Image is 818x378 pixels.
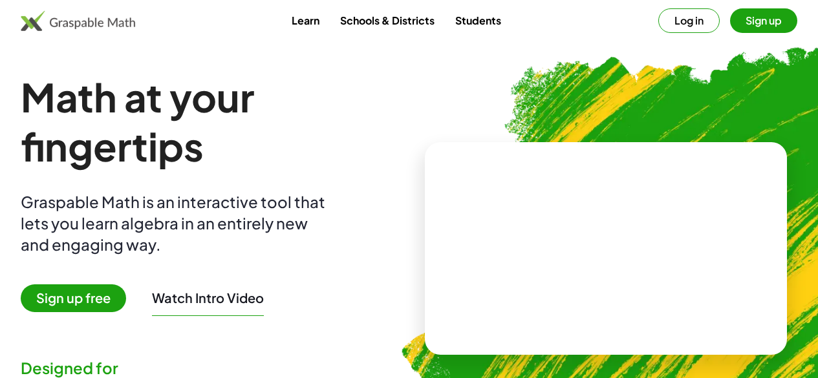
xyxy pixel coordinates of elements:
[281,8,330,32] a: Learn
[658,8,720,33] button: Log in
[445,8,511,32] a: Students
[509,200,703,297] video: What is this? This is dynamic math notation. Dynamic math notation plays a central role in how Gr...
[152,289,264,306] button: Watch Intro Video
[21,191,331,255] div: Graspable Math is an interactive tool that lets you learn algebra in an entirely new and engaging...
[21,72,404,171] h1: Math at your fingertips
[330,8,445,32] a: Schools & Districts
[730,8,797,33] button: Sign up
[21,284,126,312] span: Sign up free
